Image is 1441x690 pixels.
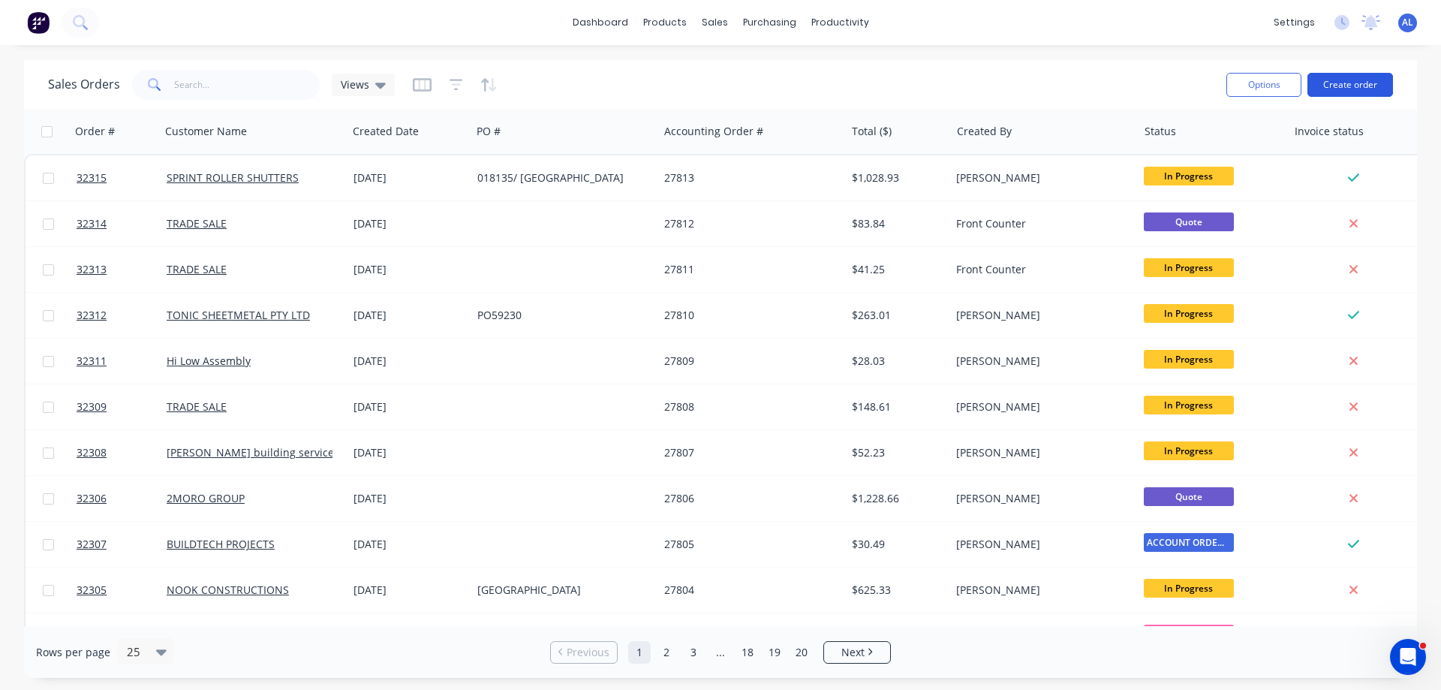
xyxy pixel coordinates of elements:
span: 32314 [77,216,107,231]
a: Hi Low Assembly [167,354,251,368]
span: In Progress [1144,167,1234,185]
div: $52.23 [852,445,940,460]
div: $1,028.93 [852,170,940,185]
div: 27805 [664,537,831,552]
span: 32313 [77,262,107,277]
div: $28.03 [852,354,940,369]
div: 27810 [664,308,831,323]
div: [GEOGRAPHIC_DATA] [477,583,644,598]
div: $83.84 [852,216,940,231]
a: BUILDTECH PROJECTS [167,537,275,551]
a: Page 20 [790,641,813,664]
div: Accounting Order # [664,124,763,139]
div: $30.49 [852,537,940,552]
span: 32315 [77,170,107,185]
a: [PERSON_NAME] building services [167,445,339,459]
div: 27809 [664,354,831,369]
a: TRADE SALE [167,262,227,276]
span: 32309 [77,399,107,414]
ul: Pagination [544,641,897,664]
div: Created By [957,124,1012,139]
div: [PERSON_NAME] [956,445,1123,460]
div: $263.01 [852,308,940,323]
span: 32311 [77,354,107,369]
a: Page 19 [763,641,786,664]
input: Search... [174,70,320,100]
a: 32312 [77,293,167,338]
button: Create order [1307,73,1393,97]
span: Views [341,77,369,92]
div: productivity [804,11,877,34]
a: NOOK CONSTRUCTIONS [167,583,289,597]
span: AL [1402,16,1413,29]
a: Page 1 is your current page [628,641,651,664]
a: TRADE SALE [167,216,227,231]
div: [DATE] [353,491,465,506]
a: Next page [824,645,890,660]
div: 27813 [664,170,831,185]
div: 27804 [664,583,831,598]
span: In Progress [1144,258,1234,277]
div: [DATE] [353,170,465,185]
div: [DATE] [353,445,465,460]
a: 32313 [77,247,167,292]
a: SPRINT ROLLER SHUTTERS [167,170,299,185]
div: [DATE] [353,308,465,323]
div: [PERSON_NAME] [956,583,1123,598]
div: 27811 [664,262,831,277]
div: Order # [75,124,115,139]
div: $1,228.66 [852,491,940,506]
div: 27812 [664,216,831,231]
div: 27808 [664,399,831,414]
span: Next [841,645,865,660]
iframe: Intercom live chat [1390,639,1426,675]
div: Front Counter [956,216,1123,231]
span: In Progress [1144,579,1234,598]
div: [DATE] [353,216,465,231]
a: 32306 [77,476,167,521]
div: $625.33 [852,583,940,598]
div: PO # [477,124,501,139]
a: 32315 [77,155,167,200]
span: ACCOUNT ORDERS ... [1144,533,1234,552]
span: In Progress [1144,441,1234,460]
div: Total ($) [852,124,892,139]
a: Jump forward [709,641,732,664]
a: 32308 [77,430,167,475]
span: Rows per page [36,645,110,660]
div: PO59230 [477,308,644,323]
span: Waiting on Part... [1144,625,1234,643]
span: In Progress [1144,350,1234,369]
div: [DATE] [353,354,465,369]
a: 2MORO GROUP [167,491,245,505]
div: $148.61 [852,399,940,414]
a: 32305 [77,568,167,613]
div: [DATE] [353,262,465,277]
div: 27806 [664,491,831,506]
div: Status [1145,124,1176,139]
img: Factory [27,11,50,34]
a: TONIC SHEETMETAL PTY LTD [167,308,310,322]
a: dashboard [565,11,636,34]
span: In Progress [1144,396,1234,414]
span: 32307 [77,537,107,552]
div: 018135/ [GEOGRAPHIC_DATA] [477,170,644,185]
div: sales [694,11,736,34]
a: Previous page [551,645,617,660]
h1: Sales Orders [48,77,120,92]
a: TRADE SALE [167,399,227,414]
div: [PERSON_NAME] [956,537,1123,552]
span: Quote [1144,212,1234,231]
span: 32308 [77,445,107,460]
div: $41.25 [852,262,940,277]
div: 27807 [664,445,831,460]
a: 32309 [77,384,167,429]
a: 32314 [77,201,167,246]
div: [DATE] [353,583,465,598]
div: [PERSON_NAME] [956,491,1123,506]
div: [PERSON_NAME] [956,399,1123,414]
div: Invoice status [1295,124,1364,139]
span: 32306 [77,491,107,506]
a: 32299 [77,613,167,658]
div: products [636,11,694,34]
